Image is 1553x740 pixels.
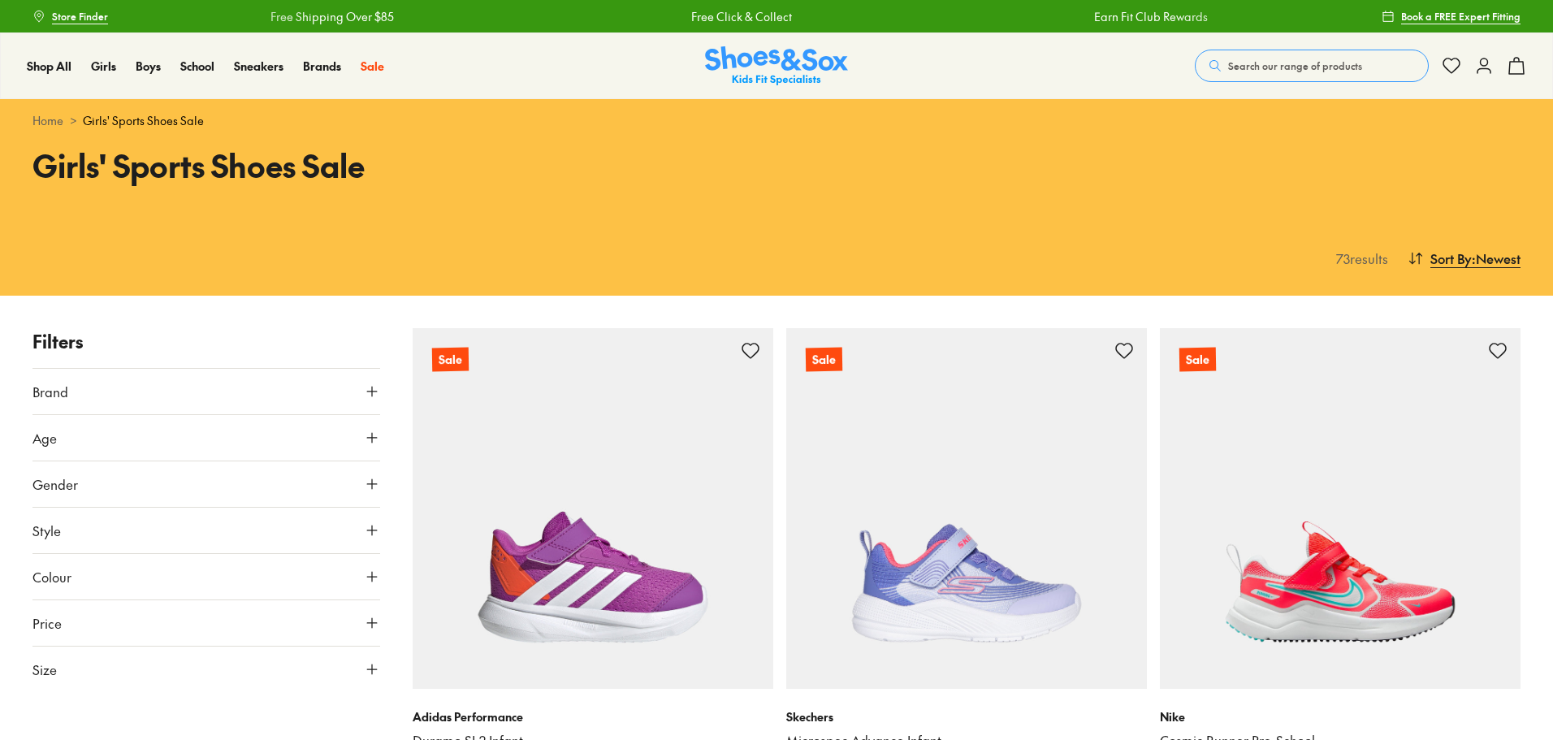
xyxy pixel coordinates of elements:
p: 73 results [1330,249,1388,268]
p: Sale [1179,348,1216,372]
a: Shoes & Sox [705,46,848,86]
p: Filters [32,328,380,355]
span: Gender [32,474,78,494]
a: Free Shipping Over $85 [269,8,392,25]
p: Sale [806,348,842,372]
a: Free Click & Collect [690,8,790,25]
a: Store Finder [32,2,108,31]
span: Book a FREE Expert Fitting [1401,9,1521,24]
span: Sale [361,58,384,74]
button: Sort By:Newest [1408,240,1521,276]
span: Girls' Sports Shoes Sale [83,112,204,129]
a: Brands [303,58,341,75]
button: Brand [32,369,380,414]
span: Girls [91,58,116,74]
button: Colour [32,554,380,599]
span: Brand [32,382,68,401]
p: Adidas Performance [413,708,773,725]
span: Shop All [27,58,71,74]
span: School [180,58,214,74]
button: Price [32,600,380,646]
a: Book a FREE Expert Fitting [1382,2,1521,31]
h1: Girls' Sports Shoes Sale [32,142,757,188]
a: Shop All [27,58,71,75]
a: Sale [786,328,1147,689]
a: Earn Fit Club Rewards [1092,8,1206,25]
a: Home [32,112,63,129]
span: : Newest [1472,249,1521,268]
img: SNS_Logo_Responsive.svg [705,46,848,86]
span: Size [32,660,57,679]
span: Colour [32,567,71,586]
button: Gender [32,461,380,507]
button: Search our range of products [1195,50,1429,82]
span: Price [32,613,62,633]
p: Skechers [786,708,1147,725]
span: Boys [136,58,161,74]
a: Sale [413,328,773,689]
button: Age [32,415,380,461]
p: Sale [432,348,469,372]
span: Sneakers [234,58,283,74]
p: Nike [1160,708,1521,725]
a: School [180,58,214,75]
a: Girls [91,58,116,75]
a: Boys [136,58,161,75]
span: Search our range of products [1228,58,1362,73]
span: Style [32,521,61,540]
a: Sale [1160,328,1521,689]
span: Store Finder [52,9,108,24]
button: Size [32,647,380,692]
a: Sneakers [234,58,283,75]
button: Style [32,508,380,553]
span: Sort By [1430,249,1472,268]
div: > [32,112,1521,129]
a: Sale [361,58,384,75]
span: Age [32,428,57,448]
span: Brands [303,58,341,74]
